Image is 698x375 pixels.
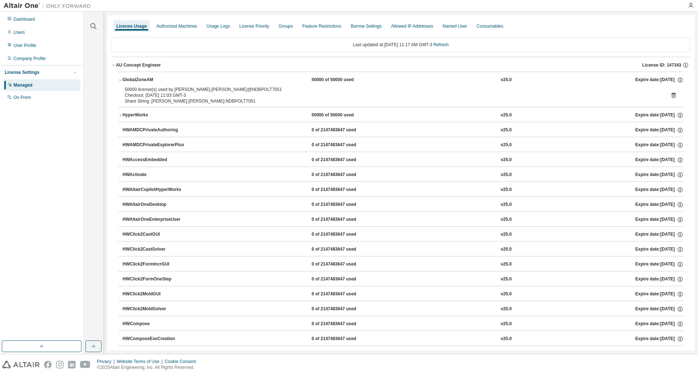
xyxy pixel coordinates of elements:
[391,23,433,29] div: Allowed IP Addresses
[312,231,377,238] div: 0 of 2147483647 used
[123,202,188,208] div: HWAltairOneDesktop
[477,23,503,29] div: Consumables
[501,187,512,193] div: v25.0
[501,321,512,327] div: v25.0
[635,112,683,119] div: Expire date: [DATE]
[123,137,683,153] button: HWAMDCPrivateExplorerPlus0 of 2147483647 usedv25.0Expire date:[DATE]
[125,87,659,92] div: 50000 license(s) used by [PERSON_NAME].[PERSON_NAME]@NDBPOLT7051
[501,261,512,268] div: v25.0
[123,291,188,298] div: HWClick2MoldGUI
[13,56,46,61] div: Company Profile
[351,23,382,29] div: Borrow Settings
[123,127,188,133] div: HWAMDCPrivateAuthoring
[118,107,683,123] button: HyperWorks50000 of 50000 usedv25.0Expire date:[DATE]
[501,216,512,223] div: v25.0
[501,246,512,253] div: v25.0
[123,336,188,342] div: HWComposeExeCreation
[123,227,683,243] button: HWClick2CastGUI0 of 2147483647 usedv25.0Expire date:[DATE]
[312,172,377,178] div: 0 of 2147483647 used
[125,98,659,104] div: Share String: [PERSON_NAME].[PERSON_NAME]:NDBPOLT7051
[501,157,512,163] div: v25.0
[312,77,377,83] div: 50000 of 50000 used
[68,361,76,368] img: linkedin.svg
[433,42,449,47] a: Refresh
[635,172,683,178] div: Expire date: [DATE]
[635,291,683,298] div: Expire date: [DATE]
[123,167,683,183] button: HWActivate0 of 2147483647 usedv25.0Expire date:[DATE]
[123,187,188,193] div: HWAltairCopilotHyperWorks
[501,291,512,298] div: v25.0
[123,112,188,119] div: HyperWorks
[123,246,188,253] div: HWClick2CastSolver
[635,276,683,283] div: Expire date: [DATE]
[123,172,188,178] div: HWActivate
[206,23,230,29] div: Usage Logs
[312,202,377,208] div: 0 of 2147483647 used
[635,157,683,163] div: Expire date: [DATE]
[123,212,683,228] button: HWAltairOneEnterpriseUser0 of 2147483647 usedv25.0Expire date:[DATE]
[642,62,681,68] span: License ID: 147343
[442,23,467,29] div: Named User
[123,316,683,332] button: HWCompose0 of 2147483647 usedv25.0Expire date:[DATE]
[635,261,683,268] div: Expire date: [DATE]
[165,359,200,364] div: Cookie Consent
[123,197,683,213] button: HWAltairOneDesktop0 of 2147483647 usedv25.0Expire date:[DATE]
[501,276,512,283] div: v25.0
[312,291,377,298] div: 0 of 2147483647 used
[635,216,683,223] div: Expire date: [DATE]
[97,359,117,364] div: Privacy
[635,142,683,148] div: Expire date: [DATE]
[123,301,683,317] button: HWClick2MoldSolver0 of 2147483647 usedv25.0Expire date:[DATE]
[635,246,683,253] div: Expire date: [DATE]
[123,216,188,223] div: HWAltairOneEnterpriseUser
[117,359,165,364] div: Website Terms of Use
[123,286,683,302] button: HWClick2MoldGUI0 of 2147483647 usedv25.0Expire date:[DATE]
[112,57,690,73] button: AU Concept EngineerLicense ID: 147343
[5,69,39,75] div: License Settings
[123,321,188,327] div: HWCompose
[501,306,512,312] div: v25.0
[123,331,683,347] button: HWComposeExeCreation0 of 2147483647 usedv25.0Expire date:[DATE]
[123,242,683,258] button: HWClick2CastSolver0 of 2147483647 usedv25.0Expire date:[DATE]
[4,2,95,9] img: Altair One
[312,112,377,119] div: 50000 of 50000 used
[312,142,377,148] div: 0 of 2147483647 used
[501,127,512,133] div: v25.0
[635,231,683,238] div: Expire date: [DATE]
[278,23,293,29] div: Groups
[302,23,341,29] div: Feature Restrictions
[312,321,377,327] div: 0 of 2147483647 used
[501,336,512,342] div: v25.0
[312,276,377,283] div: 0 of 2147483647 used
[635,77,683,83] div: Expire date: [DATE]
[156,23,197,29] div: Authorized Machines
[635,321,683,327] div: Expire date: [DATE]
[125,92,659,98] div: Checkout: [DATE] 11:03 GMT-3
[118,72,683,88] button: GlobalZoneAM50000 of 50000 usedv25.0Expire date:[DATE]
[312,306,377,312] div: 0 of 2147483647 used
[123,271,683,287] button: HWClick2FormOneStep0 of 2147483647 usedv25.0Expire date:[DATE]
[123,261,188,268] div: HWClick2FormIncrGUI
[312,216,377,223] div: 0 of 2147483647 used
[312,336,377,342] div: 0 of 2147483647 used
[635,306,683,312] div: Expire date: [DATE]
[501,202,512,208] div: v25.0
[2,361,40,368] img: altair_logo.svg
[80,361,91,368] img: youtube.svg
[116,23,147,29] div: License Usage
[312,187,377,193] div: 0 of 2147483647 used
[123,276,188,283] div: HWClick2FormOneStep
[312,127,377,133] div: 0 of 2147483647 used
[123,152,683,168] button: HWAccessEmbedded0 of 2147483647 usedv25.0Expire date:[DATE]
[501,112,512,119] div: v25.0
[501,172,512,178] div: v25.0
[123,346,683,362] button: HWConnectMe0 of 2147483647 usedv25.0Expire date:[DATE]
[635,202,683,208] div: Expire date: [DATE]
[123,157,188,163] div: HWAccessEmbedded
[123,122,683,138] button: HWAMDCPrivateAuthoring0 of 2147483647 usedv25.0Expire date:[DATE]
[635,127,683,133] div: Expire date: [DATE]
[635,187,683,193] div: Expire date: [DATE]
[635,336,683,342] div: Expire date: [DATE]
[56,361,64,368] img: instagram.svg
[312,246,377,253] div: 0 of 2147483647 used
